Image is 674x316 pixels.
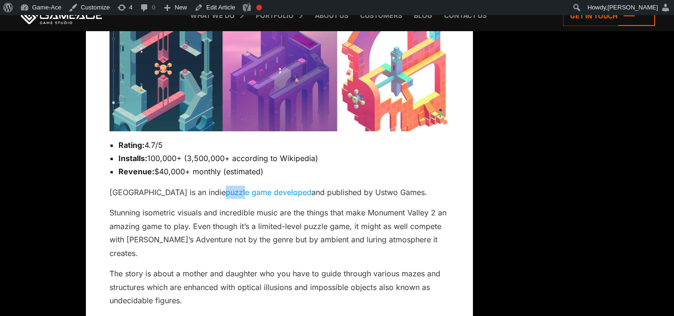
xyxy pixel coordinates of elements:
p: Stunning isometric visuals and incredible music are the things that make Monument Valley 2 an ama... [110,206,449,260]
p: The story is about a mother and daughter who you have to guide through various mazes and structur... [110,267,449,307]
strong: Rating: [118,140,144,150]
p: [GEOGRAPHIC_DATA] is an indie and published by Ustwo Games. [110,186,449,199]
li: 4.7/5 [118,138,449,152]
strong: Revenue: [118,167,154,176]
li: $40,000+ monthly (estimated) [118,165,449,178]
li: 100,000+ (3,500,000+ according to Wikipedia) [118,152,449,165]
div: Focus keyphrase not set [256,5,262,10]
strong: Installs: [118,154,147,163]
a: Get in touch [563,6,655,26]
span: [PERSON_NAME] [607,4,658,11]
a: puzzle game developed [226,188,312,197]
